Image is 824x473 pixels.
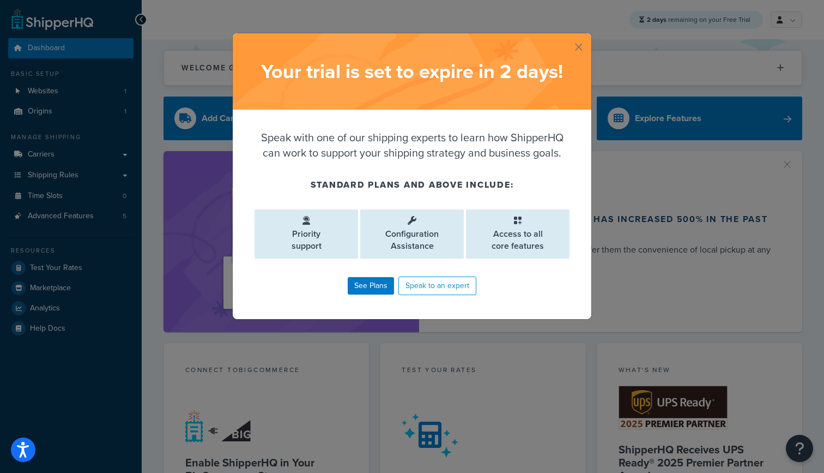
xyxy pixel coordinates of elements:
[255,209,358,259] li: Priority support
[360,209,464,259] li: Configuration Assistance
[398,277,476,295] a: Speak to an expert
[255,178,569,191] h4: Standard plans and above include:
[348,277,394,295] a: See Plans
[244,61,580,82] h2: Your trial is set to expire in 2 days !
[466,209,569,259] li: Access to all core features
[255,130,569,160] p: Speak with one of our shipping experts to learn how ShipperHQ can work to support your shipping s...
